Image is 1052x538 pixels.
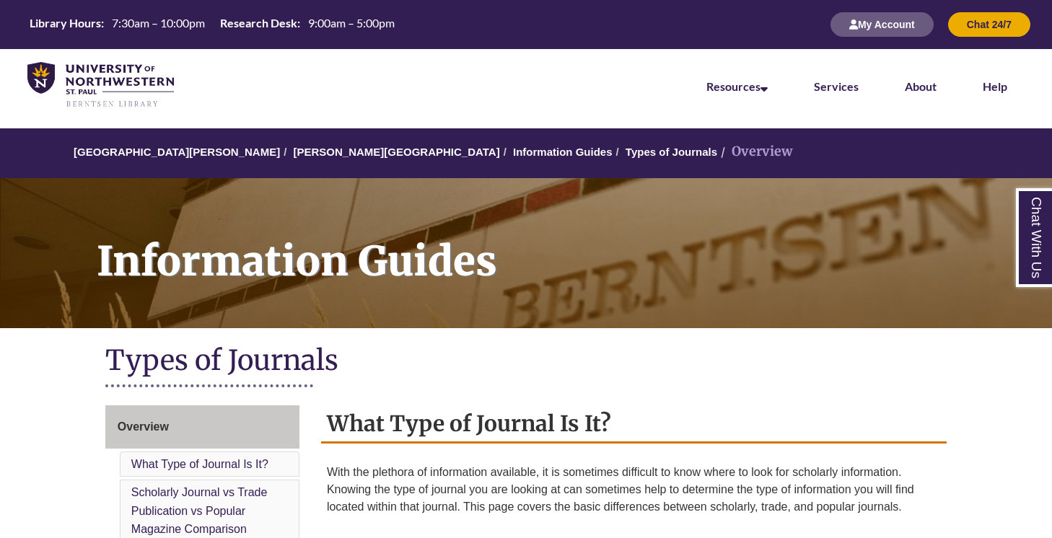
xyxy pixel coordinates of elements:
[81,178,1052,309] h1: Information Guides
[948,18,1030,30] a: Chat 24/7
[327,458,941,521] p: With the plethora of information available, it is sometimes difficult to know where to look for s...
[983,79,1007,93] a: Help
[830,12,934,37] button: My Account
[814,79,859,93] a: Services
[131,486,268,535] a: Scholarly Journal vs Trade Publication vs Popular Magazine Comparison
[294,146,500,158] a: [PERSON_NAME][GEOGRAPHIC_DATA]
[905,79,937,93] a: About
[112,16,205,30] span: 7:30am – 10:00pm
[513,146,613,158] a: Information Guides
[105,343,947,381] h1: Types of Journals
[118,420,169,433] span: Overview
[948,12,1030,37] button: Chat 24/7
[626,146,717,158] a: Types of Journals
[24,15,400,35] a: Hours Today
[24,15,400,33] table: Hours Today
[27,62,174,108] img: UNWSP Library Logo
[717,141,792,162] li: Overview
[131,458,268,470] a: What Type of Journal Is It?
[308,16,395,30] span: 9:00am – 5:00pm
[321,405,947,444] h2: What Type of Journal Is It?
[74,146,280,158] a: [GEOGRAPHIC_DATA][PERSON_NAME]
[105,405,299,449] a: Overview
[214,15,302,31] th: Research Desk:
[830,18,934,30] a: My Account
[706,79,768,93] a: Resources
[24,15,106,31] th: Library Hours:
